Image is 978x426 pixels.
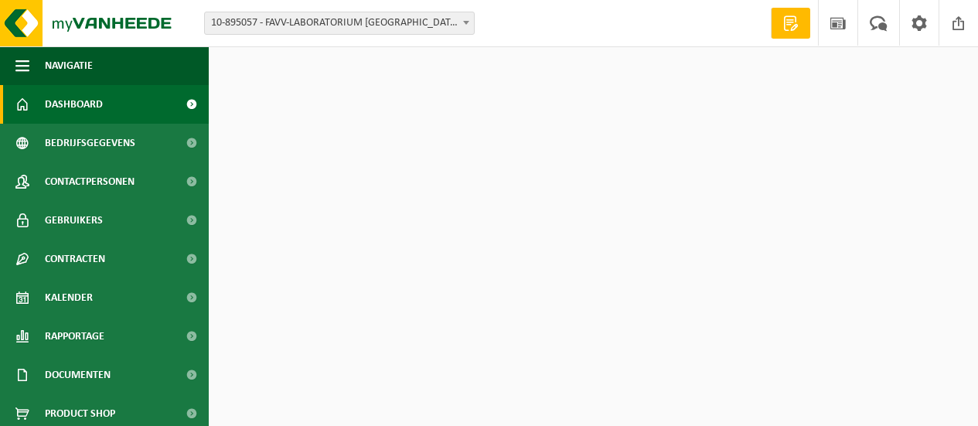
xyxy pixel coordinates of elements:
span: Dashboard [45,85,103,124]
span: Navigatie [45,46,93,85]
span: Bedrijfsgegevens [45,124,135,162]
span: Rapportage [45,317,104,356]
span: Contactpersonen [45,162,135,201]
span: Kalender [45,278,93,317]
span: 10-895057 - FAVV-LABORATORIUM GENTBRUGGE - GENTBRUGGE [205,12,474,34]
span: Gebruikers [45,201,103,240]
span: 10-895057 - FAVV-LABORATORIUM GENTBRUGGE - GENTBRUGGE [204,12,475,35]
span: Contracten [45,240,105,278]
span: Documenten [45,356,111,394]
